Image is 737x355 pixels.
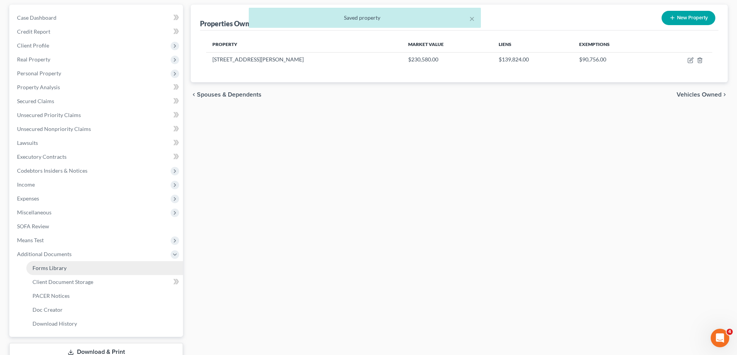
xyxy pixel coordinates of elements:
a: Secured Claims [11,94,183,108]
span: Client Document Storage [32,279,93,285]
i: chevron_left [191,92,197,98]
span: Real Property [17,56,50,63]
th: Property [206,37,402,52]
a: PACER Notices [26,289,183,303]
span: Unsecured Priority Claims [17,112,81,118]
a: Unsecured Nonpriority Claims [11,122,183,136]
span: Means Test [17,237,44,243]
span: Property Analysis [17,84,60,90]
span: Client Profile [17,42,49,49]
i: chevron_right [722,92,728,98]
span: Forms Library [32,265,67,271]
button: chevron_left Spouses & Dependents [191,92,262,98]
span: Additional Documents [17,251,72,257]
span: Codebtors Insiders & Notices [17,167,87,174]
a: SOFA Review [11,219,183,233]
span: Miscellaneous [17,209,51,216]
span: 4 [727,329,733,335]
a: Download History [26,317,183,331]
span: Download History [32,320,77,327]
span: PACER Notices [32,292,70,299]
span: Spouses & Dependents [197,92,262,98]
span: Vehicles Owned [677,92,722,98]
div: Saved property [255,14,475,22]
button: × [469,14,475,23]
td: $230,580.00 [402,52,492,67]
td: $90,756.00 [573,52,654,67]
span: Executory Contracts [17,153,67,160]
th: Liens [492,37,573,52]
td: $139,824.00 [492,52,573,67]
span: SOFA Review [17,223,49,229]
th: Market Value [402,37,492,52]
span: Doc Creator [32,306,63,313]
a: Forms Library [26,261,183,275]
a: Unsecured Priority Claims [11,108,183,122]
a: Executory Contracts [11,150,183,164]
iframe: Intercom live chat [711,329,729,347]
span: Secured Claims [17,98,54,104]
td: [STREET_ADDRESS][PERSON_NAME] [206,52,402,67]
a: Property Analysis [11,80,183,94]
th: Exemptions [573,37,654,52]
a: Lawsuits [11,136,183,150]
a: Doc Creator [26,303,183,317]
button: Vehicles Owned chevron_right [677,92,728,98]
span: Lawsuits [17,139,38,146]
span: Credit Report [17,28,50,35]
span: Unsecured Nonpriority Claims [17,126,91,132]
span: Income [17,181,35,188]
span: Personal Property [17,70,61,76]
span: Expenses [17,195,39,202]
a: Client Document Storage [26,275,183,289]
